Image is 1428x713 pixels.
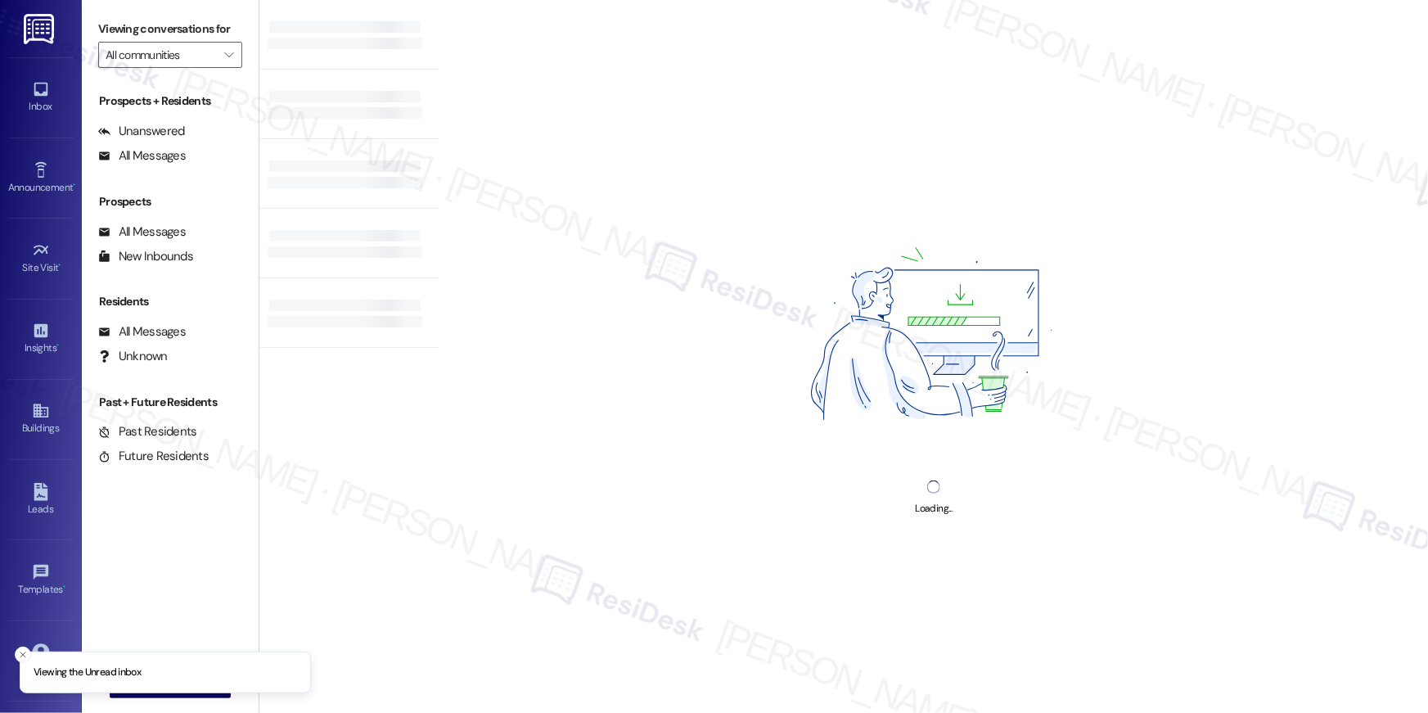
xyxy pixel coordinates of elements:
[59,259,61,271] span: •
[82,93,259,110] div: Prospects + Residents
[8,75,74,120] a: Inbox
[8,397,74,441] a: Buildings
[8,237,74,281] a: Site Visit •
[98,147,186,165] div: All Messages
[63,581,65,593] span: •
[8,317,74,361] a: Insights •
[34,666,141,680] p: Viewing the Unread inbox
[98,348,168,365] div: Unknown
[8,558,74,602] a: Templates •
[98,323,186,341] div: All Messages
[916,500,953,517] div: Loading...
[106,42,216,68] input: All communities
[56,340,59,351] span: •
[82,394,259,411] div: Past + Future Residents
[98,423,197,440] div: Past Residents
[15,647,31,663] button: Close toast
[24,14,57,44] img: ResiDesk Logo
[82,193,259,210] div: Prospects
[98,123,185,140] div: Unanswered
[98,223,186,241] div: All Messages
[82,293,259,310] div: Residents
[98,16,242,42] label: Viewing conversations for
[224,48,233,61] i: 
[8,478,74,522] a: Leads
[73,179,75,191] span: •
[98,248,193,265] div: New Inbounds
[98,448,209,465] div: Future Residents
[8,639,74,683] a: Account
